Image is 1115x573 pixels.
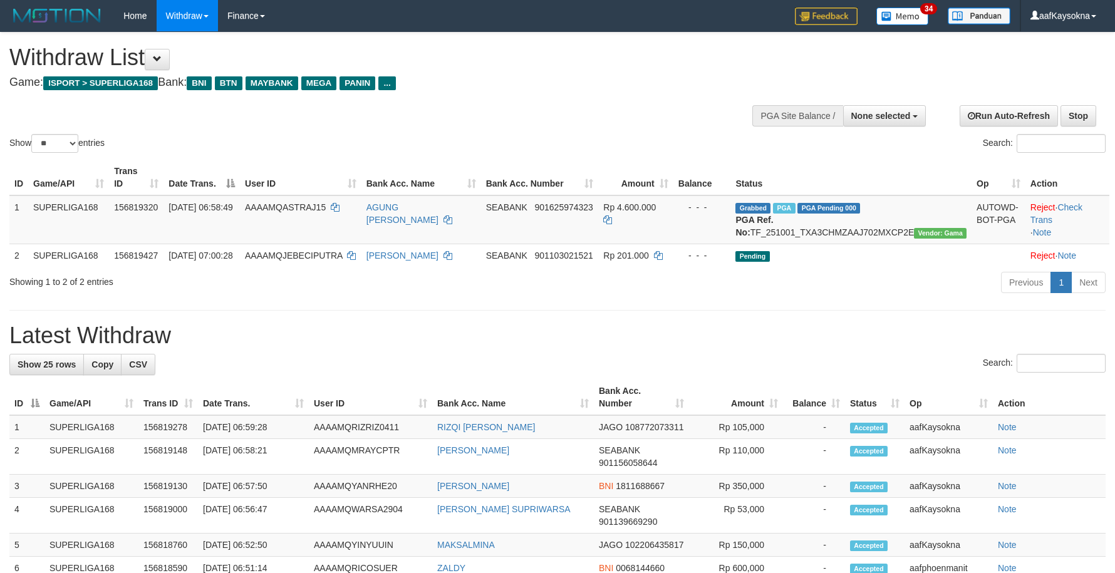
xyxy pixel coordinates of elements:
[998,445,1017,455] a: Note
[44,534,138,557] td: SUPERLIGA168
[905,439,993,475] td: aafKaysokna
[121,354,155,375] a: CSV
[309,498,432,534] td: AAAAMQWARSA2904
[9,415,44,439] td: 1
[689,379,783,415] th: Amount: activate to sort column ascending
[905,415,993,439] td: aafKaysokna
[850,540,888,551] span: Accepted
[309,439,432,475] td: AAAAMQMRAYCPTR
[850,446,888,457] span: Accepted
[301,76,337,90] span: MEGA
[138,534,198,557] td: 156818760
[9,6,105,25] img: MOTION_logo.png
[28,195,109,244] td: SUPERLIGA168
[735,251,769,262] span: Pending
[309,475,432,498] td: AAAAMQYANRHE20
[9,475,44,498] td: 3
[9,244,28,267] td: 2
[129,359,147,369] span: CSV
[783,415,845,439] td: -
[850,423,888,433] span: Accepted
[689,439,783,475] td: Rp 110,000
[920,3,937,14] span: 34
[783,475,845,498] td: -
[998,422,1017,432] a: Note
[678,201,726,214] div: - - -
[598,160,673,195] th: Amount: activate to sort column ascending
[437,540,495,550] a: MAKSALMINA
[1025,244,1109,267] td: ·
[534,202,593,212] span: Copy 901625974323 to clipboard
[138,498,198,534] td: 156819000
[783,498,845,534] td: -
[730,195,972,244] td: TF_251001_TXA3CHMZAAJ702MXCP2E
[245,250,343,261] span: AAAAMQJEBECIPUTRA
[437,563,465,573] a: ZALDY
[599,445,640,455] span: SEABANK
[730,160,972,195] th: Status
[240,160,361,195] th: User ID: activate to sort column ascending
[1030,202,1082,225] a: Check Trans
[44,439,138,475] td: SUPERLIGA168
[366,250,438,261] a: [PERSON_NAME]
[481,160,599,195] th: Bank Acc. Number: activate to sort column ascending
[198,415,309,439] td: [DATE] 06:59:28
[625,540,683,550] span: Copy 102206435817 to clipboard
[1050,272,1072,293] a: 1
[783,379,845,415] th: Balance: activate to sort column ascending
[783,534,845,557] td: -
[9,76,731,89] h4: Game: Bank:
[138,475,198,498] td: 156819130
[599,481,613,491] span: BNI
[366,202,438,225] a: AGUNG [PERSON_NAME]
[1001,272,1051,293] a: Previous
[138,379,198,415] th: Trans ID: activate to sort column ascending
[845,379,905,415] th: Status: activate to sort column ascending
[215,76,242,90] span: BTN
[309,534,432,557] td: AAAAMQYINYUUIN
[9,45,731,70] h1: Withdraw List
[1030,202,1055,212] a: Reject
[783,439,845,475] td: -
[309,415,432,439] td: AAAAMQRIZRIZ0411
[9,160,28,195] th: ID
[44,379,138,415] th: Game/API: activate to sort column ascending
[1025,195,1109,244] td: · ·
[31,134,78,153] select: Showentries
[850,505,888,515] span: Accepted
[594,379,689,415] th: Bank Acc. Number: activate to sort column ascending
[599,504,640,514] span: SEABANK
[198,439,309,475] td: [DATE] 06:58:21
[752,105,843,126] div: PGA Site Balance /
[599,422,623,432] span: JAGO
[983,134,1106,153] label: Search:
[983,354,1106,373] label: Search:
[169,202,232,212] span: [DATE] 06:58:49
[625,422,683,432] span: Copy 108772073311 to clipboard
[198,379,309,415] th: Date Trans.: activate to sort column ascending
[1057,250,1076,261] a: Note
[689,475,783,498] td: Rp 350,000
[972,160,1025,195] th: Op: activate to sort column ascending
[599,458,657,468] span: Copy 901156058644 to clipboard
[361,160,481,195] th: Bank Acc. Name: activate to sort column ascending
[138,439,198,475] td: 156819148
[437,504,571,514] a: [PERSON_NAME] SUPRIWARSA
[9,354,84,375] a: Show 25 rows
[960,105,1058,126] a: Run Auto-Refresh
[114,202,158,212] span: 156819320
[44,475,138,498] td: SUPERLIGA168
[9,534,44,557] td: 5
[1033,227,1052,237] a: Note
[198,475,309,498] td: [DATE] 06:57:50
[851,111,911,121] span: None selected
[309,379,432,415] th: User ID: activate to sort column ascending
[603,250,648,261] span: Rp 201.000
[797,203,860,214] span: PGA Pending
[83,354,122,375] a: Copy
[163,160,240,195] th: Date Trans.: activate to sort column descending
[735,203,770,214] span: Grabbed
[44,498,138,534] td: SUPERLIGA168
[905,498,993,534] td: aafKaysokna
[998,481,1017,491] a: Note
